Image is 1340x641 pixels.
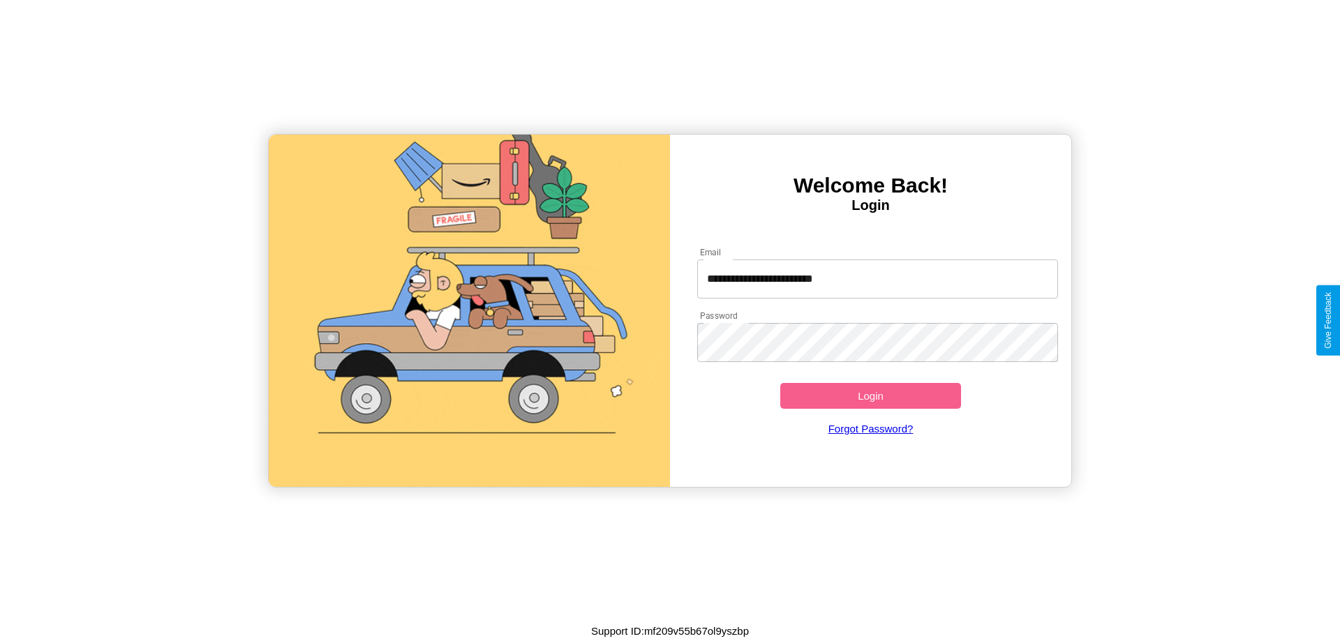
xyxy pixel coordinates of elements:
[690,409,1052,448] a: Forgot Password?
[700,246,722,258] label: Email
[700,310,737,322] label: Password
[670,174,1071,197] h3: Welcome Back!
[1323,292,1333,349] div: Give Feedback
[670,197,1071,213] h4: Login
[780,383,961,409] button: Login
[269,135,670,487] img: gif
[591,621,749,640] p: Support ID: mf209v55b67ol9yszbp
